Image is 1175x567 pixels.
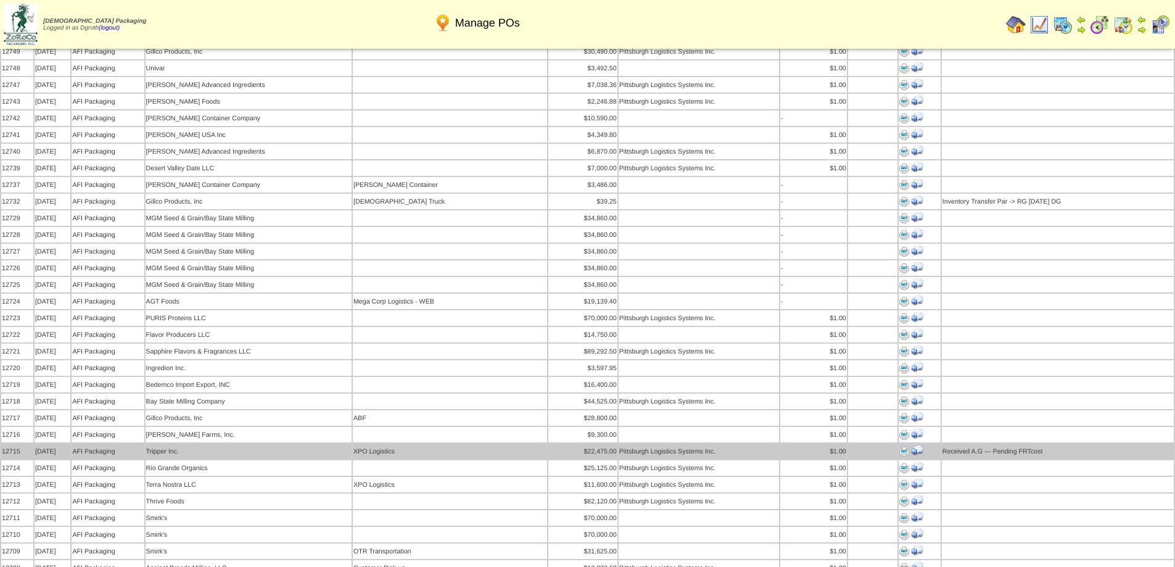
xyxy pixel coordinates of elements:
td: [DATE] [35,294,70,309]
td: 12728 [1,227,33,242]
td: 12710 [1,527,33,542]
td: [DATE] [35,210,70,226]
img: Print Receiving Document [911,278,923,290]
img: Print Receiving Document [911,61,923,73]
div: $9,300.00 [549,431,617,439]
td: 12719 [1,377,33,392]
img: Print [899,480,909,490]
td: [DATE] [35,77,70,93]
td: AFI Packaging [72,544,144,559]
img: Print Receiving Document [911,528,923,540]
td: AFI Packaging [72,294,144,309]
td: PURIS Proteins LLC [146,310,352,326]
img: Print [899,347,909,357]
img: Print [899,114,909,123]
img: Print Receiving Document [911,128,923,140]
div: $4,349.80 [549,131,617,139]
div: $2,246.88 [549,98,617,106]
td: MGM Seed & Grain/Bay State Milling [146,227,352,242]
td: AFI Packaging [72,310,144,326]
td: 12709 [1,544,33,559]
td: [DATE] [35,427,70,442]
img: Print [899,530,909,540]
td: AFI Packaging [72,494,144,509]
div: $1.00 [781,131,846,139]
td: [PERSON_NAME] Foods [146,94,352,109]
div: $28,800.00 [549,415,617,422]
td: - [780,294,847,309]
div: $7,000.00 [549,165,617,172]
td: AFI Packaging [72,110,144,126]
img: Print [899,247,909,257]
img: Print [899,163,909,173]
img: Print [899,80,909,90]
img: Print [899,97,909,107]
td: AFI Packaging [72,427,144,442]
td: [PERSON_NAME] Container Company [146,177,352,192]
td: [DATE] [35,377,70,392]
img: arrowleft.gif [1137,15,1147,25]
div: $1.00 [781,431,846,439]
img: Print Receiving Document [911,211,923,223]
div: $70,000.00 [549,515,617,522]
td: 12720 [1,360,33,376]
td: Mega Corp Logistics - WEB [353,294,547,309]
td: AFI Packaging [72,444,144,459]
td: AFI Packaging [72,144,144,159]
td: 12722 [1,327,33,342]
img: Print Receiving Document [911,294,923,307]
div: $44,525.00 [549,398,617,405]
td: Pittsburgh Logistics Systems Inc. [619,477,779,492]
td: 12725 [1,277,33,292]
td: Pittsburgh Logistics Systems Inc. [619,460,779,476]
div: $34,860.00 [549,265,617,272]
span: [DEMOGRAPHIC_DATA] Packaging [43,18,146,25]
div: $1.00 [781,465,846,472]
td: [PERSON_NAME] Advanced Ingredients [146,77,352,93]
img: Print Receiving Document [911,194,923,207]
td: Bedemco Import Export, INC [146,377,352,392]
td: AFI Packaging [72,177,144,192]
td: AFI Packaging [72,127,144,143]
div: $1.00 [781,81,846,89]
td: Pittsburgh Logistics Systems Inc. [619,144,779,159]
td: AFI Packaging [72,94,144,109]
td: [DATE] [35,527,70,542]
td: Ingredion Inc. [146,360,352,376]
img: arrowleft.gif [1076,15,1086,25]
td: [DATE] [35,494,70,509]
div: $1.00 [781,481,846,489]
img: Print Receiving Document [911,328,923,340]
img: Print Receiving Document [911,428,923,440]
td: AFI Packaging [72,160,144,176]
td: [DATE] [35,444,70,459]
img: Print Receiving Document [911,361,923,373]
div: $1.00 [781,415,846,422]
img: Print [899,547,909,557]
img: Print Receiving Document [911,144,923,157]
td: Pittsburgh Logistics Systems Inc. [619,94,779,109]
div: $1.00 [781,148,846,155]
td: AFI Packaging [72,277,144,292]
img: Print Receiving Document [911,244,923,257]
img: Print Receiving Document [911,94,923,107]
td: Smirk's [146,510,352,526]
span: Manage POs [455,17,520,30]
td: 12726 [1,260,33,276]
td: 12716 [1,427,33,442]
td: Pittsburgh Logistics Systems Inc. [619,344,779,359]
div: $3,597.95 [549,365,617,372]
img: zoroco-logo-small.webp [4,4,38,45]
td: [DATE] [35,260,70,276]
td: Pittsburgh Logistics Systems Inc. [619,77,779,93]
div: $1.00 [781,331,846,339]
img: Print Receiving Document [911,544,923,557]
img: Print Receiving Document [911,228,923,240]
td: Univar [146,60,352,76]
td: [PERSON_NAME] Container [353,177,547,192]
td: AFI Packaging [72,60,144,76]
div: $6,870.00 [549,148,617,155]
td: [PERSON_NAME] Farms, Inc. [146,427,352,442]
img: Print Receiving Document [911,494,923,507]
td: MGM Seed & Grain/Bay State Milling [146,260,352,276]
